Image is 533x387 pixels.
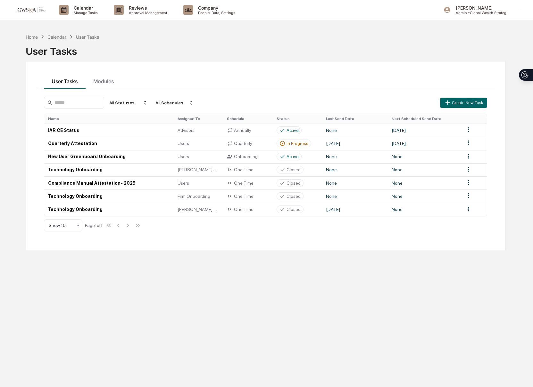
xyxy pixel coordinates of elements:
[178,167,220,172] span: [PERSON_NAME] Onboard
[26,34,38,40] div: Home
[44,114,174,124] th: Name
[451,11,510,15] p: Admin • Global Wealth Strategies Associates
[44,163,174,176] td: Technology Onboarding
[322,150,387,163] td: None
[273,114,322,124] th: Status
[223,114,273,124] th: Schedule
[178,141,189,146] span: Users
[287,194,301,199] div: Closed
[227,154,269,159] div: Onboarding
[85,223,103,228] div: Page 1 of 1
[107,98,150,108] div: All Statuses
[227,141,269,146] div: Quarterly
[69,5,101,11] p: Calendar
[388,124,461,137] td: [DATE]
[388,176,461,189] td: None
[47,34,66,40] div: Calendar
[86,72,122,89] button: Modules
[322,176,387,189] td: None
[388,189,461,203] td: None
[76,34,99,40] div: User Tasks
[193,5,238,11] p: Company
[44,203,174,216] td: Technology Onboarding
[44,72,86,89] button: User Tasks
[178,207,220,212] span: [PERSON_NAME] and [PERSON_NAME] Onboard
[451,5,510,11] p: [PERSON_NAME]
[512,366,530,383] iframe: Open customer support
[322,137,387,150] td: [DATE]
[178,181,189,186] span: Users
[44,176,174,189] td: Compliance Manual Attestation- 2025
[153,98,196,108] div: All Schedules
[287,154,299,159] div: Active
[388,137,461,150] td: [DATE]
[287,181,301,186] div: Closed
[227,167,269,173] div: One Time
[388,114,461,124] th: Next Scheduled Send Date
[388,163,461,176] td: None
[44,137,174,150] td: Quarterly Attestation
[178,154,189,159] span: Users
[124,5,171,11] p: Reviews
[287,141,308,146] div: In Progress
[44,150,174,163] td: New User Greenboard Onboarding
[124,11,171,15] p: Approval Management
[178,194,210,199] span: Firm Onboarding
[287,207,301,212] div: Closed
[322,114,387,124] th: Last Send Date
[287,128,299,133] div: Active
[322,163,387,176] td: None
[322,124,387,137] td: None
[15,7,46,13] img: logo
[178,128,195,133] span: Advisors
[174,114,223,124] th: Assigned To
[44,189,174,203] td: Technology Onboarding
[322,203,387,216] td: [DATE]
[193,11,238,15] p: People, Data, Settings
[227,193,269,199] div: One Time
[69,11,101,15] p: Manage Tasks
[227,127,269,133] div: Annually
[440,98,487,108] button: Create New Task
[44,124,174,137] td: IAR CE Status
[287,167,301,172] div: Closed
[227,180,269,186] div: One Time
[26,40,505,57] div: User Tasks
[227,206,269,212] div: One Time
[322,189,387,203] td: None
[388,150,461,163] td: None
[388,203,461,216] td: None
